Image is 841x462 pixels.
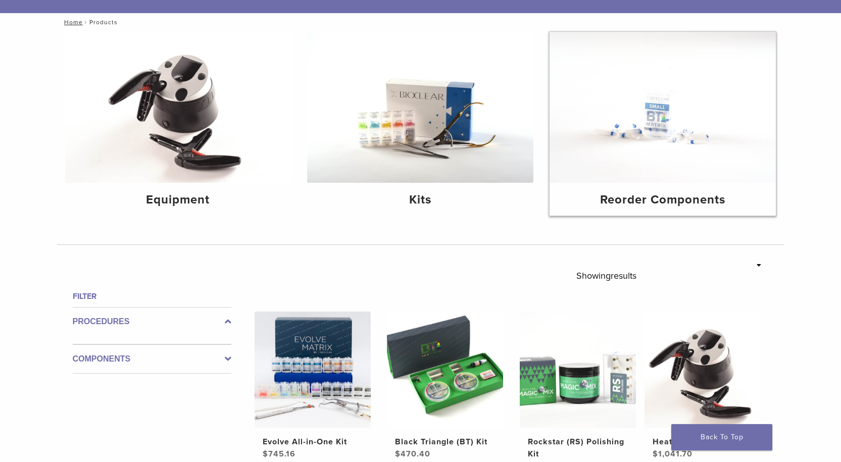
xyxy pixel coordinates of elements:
[73,316,231,328] label: Procedures
[528,436,628,460] h2: Rockstar (RS) Polishing Kit
[395,449,430,459] bdi: 470.40
[653,449,692,459] bdi: 1,041.70
[61,19,83,26] a: Home
[387,312,503,428] img: Black Triangle (BT) Kit
[255,312,371,428] img: Evolve All-in-One Kit
[386,312,504,460] a: Black Triangle (BT) KitBlack Triangle (BT) Kit $470.40
[653,436,753,448] h2: HeatSync Kit
[263,449,268,459] span: $
[307,32,533,216] a: Kits
[65,32,291,216] a: Equipment
[307,32,533,183] img: Kits
[65,32,291,183] img: Equipment
[671,424,772,450] a: Back To Top
[73,290,231,302] h4: Filter
[395,436,495,448] h2: Black Triangle (BT) Kit
[550,32,776,216] a: Reorder Components
[644,312,762,460] a: HeatSync KitHeatSync Kit $1,041.70
[83,20,89,25] span: /
[73,353,231,365] label: Components
[263,436,363,448] h2: Evolve All-in-One Kit
[263,449,295,459] bdi: 745.16
[395,449,401,459] span: $
[653,449,658,459] span: $
[520,312,636,428] img: Rockstar (RS) Polishing Kit
[550,32,776,183] img: Reorder Components
[254,312,372,460] a: Evolve All-in-One KitEvolve All-in-One Kit $745.16
[73,191,283,209] h4: Equipment
[57,13,784,31] nav: Products
[576,265,636,286] p: Showing results
[315,191,525,209] h4: Kits
[645,312,761,428] img: HeatSync Kit
[558,191,768,209] h4: Reorder Components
